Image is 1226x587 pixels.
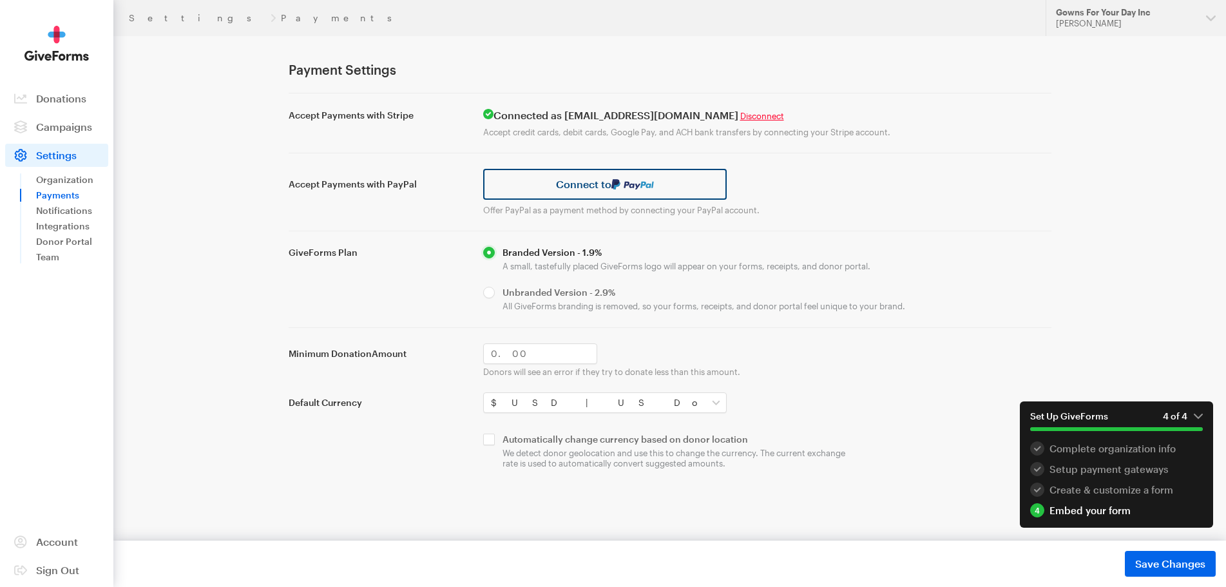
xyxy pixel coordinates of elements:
a: Campaigns [5,115,108,139]
span: Donations [36,92,86,104]
a: Disconnect [740,111,784,121]
div: Setup payment gateways [1030,462,1203,476]
p: Donors will see an error if they try to donate less than this amount. [483,367,1051,377]
div: [PERSON_NAME] [1056,18,1196,29]
img: paypal-036f5ec2d493c1c70c99b98eb3a666241af203a93f3fc3b8b64316794b4dcd3f.svg [611,179,654,189]
label: GiveForms Plan [289,247,468,258]
a: Notifications [36,203,108,218]
label: Accept Payments with PayPal [289,178,468,190]
button: Set Up GiveForms4 of 4 [1020,401,1213,441]
div: Embed your form [1030,503,1203,517]
a: Settings [129,13,265,23]
a: Sign Out [5,559,108,582]
div: 2 [1030,462,1044,476]
span: Account [36,535,78,548]
span: Campaigns [36,120,92,133]
a: Organization [36,172,108,188]
label: Accept Payments with Stripe [289,110,468,121]
a: Team [36,249,108,265]
label: Minimum Donation [289,348,468,360]
div: 3 [1030,483,1044,497]
img: GiveForms [24,26,89,61]
div: 1 [1030,441,1044,456]
a: 3 Create & customize a form [1030,483,1203,497]
a: Connect to [483,169,727,200]
div: 4 [1030,503,1044,517]
input: 0.00 [483,343,597,364]
h4: Connected as [EMAIL_ADDRESS][DOMAIN_NAME] [483,109,1051,122]
p: Accept credit cards, debit cards, Google Pay, and ACH bank transfers by connecting your Stripe ac... [483,127,1051,137]
label: Default Currency [289,397,468,409]
a: Payments [36,188,108,203]
a: Account [5,530,108,553]
span: Sign Out [36,564,79,576]
span: Amount [372,348,407,359]
span: Settings [36,149,77,161]
a: Donor Portal [36,234,108,249]
a: Donations [5,87,108,110]
a: Settings [5,144,108,167]
a: Integrations [36,218,108,234]
a: 4 Embed your form [1030,503,1203,517]
p: Offer PayPal as a payment method by connecting your PayPal account. [483,205,1051,215]
em: 4 of 4 [1163,410,1203,422]
a: 1 Complete organization info [1030,441,1203,456]
a: 2 Setup payment gateways [1030,462,1203,476]
button: Save Changes [1125,551,1216,577]
h1: Payment Settings [289,62,1051,77]
div: Complete organization info [1030,441,1203,456]
span: Save Changes [1135,556,1205,572]
div: Create & customize a form [1030,483,1203,497]
div: Gowns For Your Day Inc [1056,7,1196,18]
